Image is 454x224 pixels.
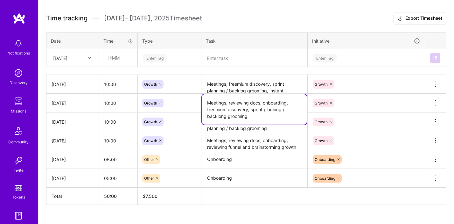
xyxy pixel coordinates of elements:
[202,76,307,93] textarea: Meetings, freemium discovery, sprint planning / backlog grooming, instant template release planning
[7,50,30,56] div: Notifications
[394,12,446,25] button: Export Timesheet
[99,113,137,130] input: HH:MM
[315,176,335,181] span: Onboarding
[312,37,420,45] div: Initiative
[202,151,307,168] textarea: Onboarding
[99,49,137,66] input: HH:MM
[144,101,157,105] span: Growth
[433,55,438,61] img: Submit
[88,56,91,60] i: icon Chevron
[52,137,94,144] div: [DATE]
[99,76,137,93] input: HH:MM
[14,167,24,174] div: Invite
[12,194,25,200] div: Tokens
[53,54,67,61] div: [DATE]
[144,82,157,87] span: Growth
[99,95,137,112] input: HH:MM
[202,132,307,149] textarea: Meetings, reviewing docs, onboarding, reviewing funnel and brainstorming growth low hanging fruit...
[10,79,28,86] div: Discovery
[11,108,26,114] div: Missions
[144,157,154,162] span: Other
[143,193,157,199] span: $ 7,500
[398,15,403,22] i: icon Download
[315,157,335,162] span: Onboarding
[99,170,137,187] input: HH:MM
[8,139,29,145] div: Community
[12,67,25,79] img: discovery
[52,119,94,125] div: [DATE]
[46,188,99,205] th: Total
[315,101,328,105] span: Growth
[144,119,157,124] span: Growth
[13,13,25,24] img: logo
[202,94,307,125] textarea: Meetings, reviewing docs, onboarding, freemium discovery, sprint planning / backlong grooming
[201,33,308,49] th: Task
[46,14,87,22] span: Time tracking
[12,37,25,50] img: bell
[144,176,154,181] span: Other
[12,209,25,222] img: guide book
[52,81,94,88] div: [DATE]
[99,188,138,205] th: 50:00
[12,95,25,108] img: teamwork
[99,151,137,168] input: HH:MM
[12,154,25,167] img: Invite
[313,53,337,63] div: Enter Tag
[52,175,94,182] div: [DATE]
[15,185,22,191] img: tokens
[202,170,307,187] textarea: Onboarding
[46,33,99,49] th: Date
[143,53,167,63] div: Enter Tag
[138,33,201,49] th: Type
[104,14,202,22] span: [DATE] - [DATE] , 2025 Timesheet
[315,119,328,124] span: Growth
[52,100,94,106] div: [DATE]
[315,138,328,143] span: Growth
[144,138,157,143] span: Growth
[99,132,137,149] input: HH:MM
[315,82,328,87] span: Growth
[11,123,26,139] img: Community
[52,156,94,163] div: [DATE]
[103,38,133,44] div: Time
